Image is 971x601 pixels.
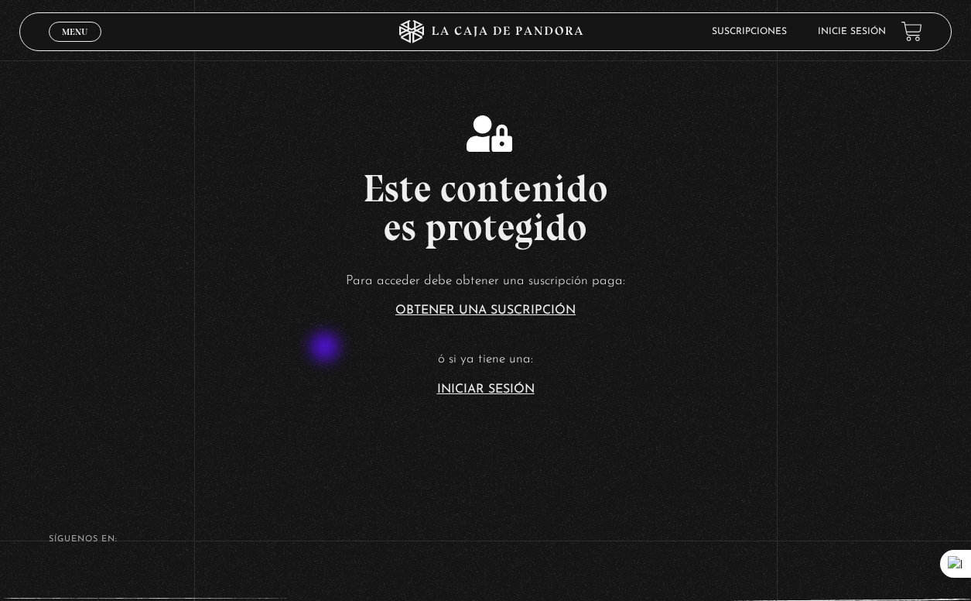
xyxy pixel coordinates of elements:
[49,535,923,544] h4: SÍguenos en:
[437,383,535,396] a: Iniciar Sesión
[56,39,93,50] span: Cerrar
[712,27,787,36] a: Suscripciones
[901,21,922,42] a: View your shopping cart
[818,27,886,36] a: Inicie sesión
[395,304,576,317] a: Obtener una suscripción
[62,27,87,36] span: Menu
